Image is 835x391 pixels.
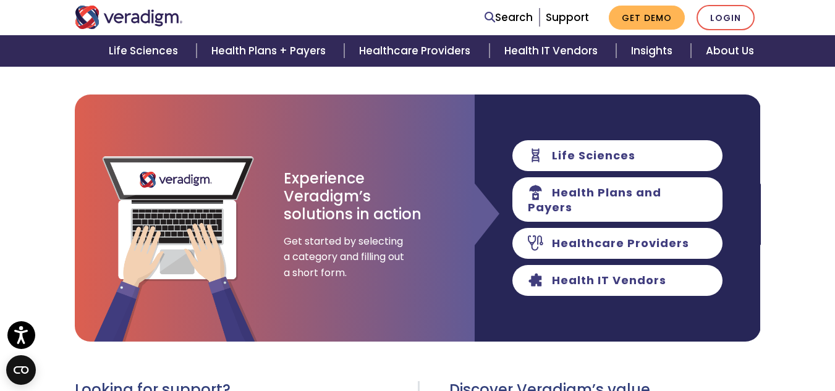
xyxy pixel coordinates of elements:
a: Health Plans + Payers [197,35,344,67]
a: Login [697,5,755,30]
a: Insights [616,35,691,67]
a: Get Demo [609,6,685,30]
h3: Experience Veradigm’s solutions in action [284,170,423,223]
img: Veradigm logo [75,6,183,29]
a: Health IT Vendors [490,35,616,67]
button: Open CMP widget [6,355,36,385]
a: Healthcare Providers [344,35,489,67]
a: Search [485,9,533,26]
a: Life Sciences [94,35,197,67]
span: Get started by selecting a category and filling out a short form. [284,233,407,281]
a: About Us [691,35,769,67]
a: Support [546,10,589,25]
